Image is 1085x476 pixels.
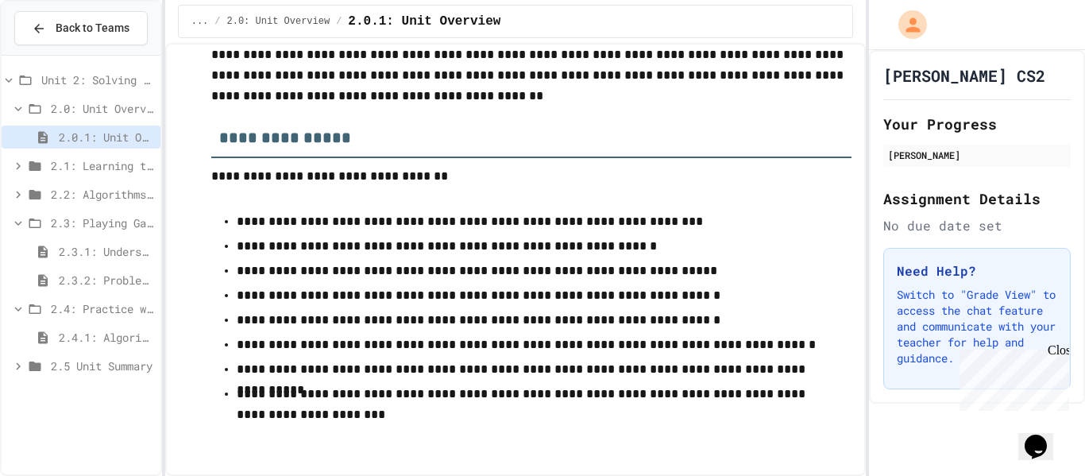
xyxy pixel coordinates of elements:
[191,15,209,28] span: ...
[59,129,154,145] span: 2.0.1: Unit Overview
[227,15,330,28] span: 2.0: Unit Overview
[41,72,154,88] span: Unit 2: Solving Problems in Computer Science
[897,287,1057,366] p: Switch to "Grade View" to access the chat feature and communicate with your teacher for help and ...
[888,148,1066,162] div: [PERSON_NAME]
[59,329,154,346] span: 2.4.1: Algorithm Practice Exercises
[51,186,154,203] span: 2.2: Algorithms - from Pseudocode to Flowcharts
[51,358,154,374] span: 2.5 Unit Summary
[6,6,110,101] div: Chat with us now!Close
[59,243,154,260] span: 2.3.1: Understanding Games with Flowcharts
[51,300,154,317] span: 2.4: Practice with Algorithms
[1018,412,1069,460] iframe: chat widget
[348,12,500,31] span: 2.0.1: Unit Overview
[883,64,1045,87] h1: [PERSON_NAME] CS2
[897,261,1057,281] h3: Need Help?
[883,188,1071,210] h2: Assignment Details
[336,15,342,28] span: /
[882,6,931,43] div: My Account
[883,113,1071,135] h2: Your Progress
[51,100,154,117] span: 2.0: Unit Overview
[214,15,220,28] span: /
[51,157,154,174] span: 2.1: Learning to Solve Hard Problems
[953,343,1069,411] iframe: chat widget
[14,11,148,45] button: Back to Teams
[51,215,154,231] span: 2.3: Playing Games
[883,216,1071,235] div: No due date set
[59,272,154,288] span: 2.3.2: Problem Solving Reflection
[56,20,129,37] span: Back to Teams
